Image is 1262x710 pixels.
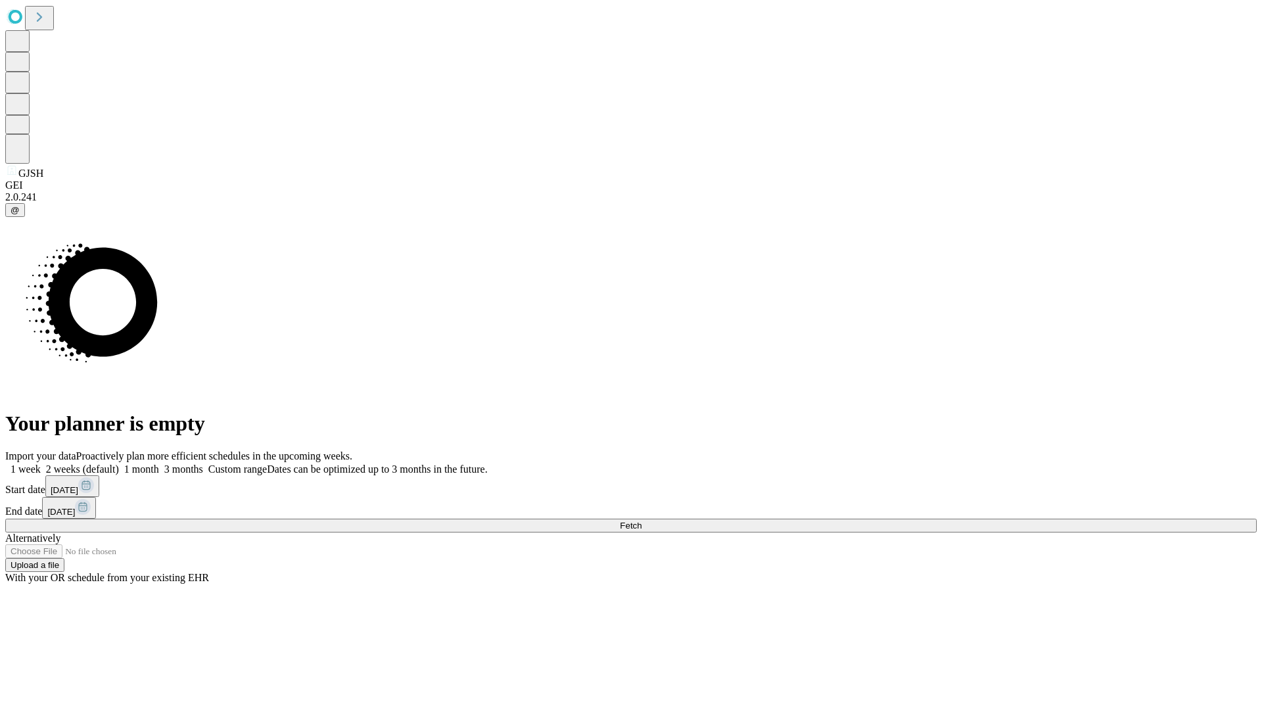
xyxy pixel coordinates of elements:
button: Upload a file [5,558,64,572]
h1: Your planner is empty [5,412,1257,436]
span: Dates can be optimized up to 3 months in the future. [267,463,487,475]
button: @ [5,203,25,217]
span: 2 weeks (default) [46,463,119,475]
span: [DATE] [47,507,75,517]
span: 1 month [124,463,159,475]
span: 1 week [11,463,41,475]
button: [DATE] [42,497,96,519]
span: Fetch [620,521,642,531]
span: Alternatively [5,532,60,544]
span: GJSH [18,168,43,179]
span: [DATE] [51,485,78,495]
span: With your OR schedule from your existing EHR [5,572,209,583]
span: Import your data [5,450,76,461]
div: 2.0.241 [5,191,1257,203]
span: 3 months [164,463,203,475]
div: GEI [5,179,1257,191]
button: Fetch [5,519,1257,532]
div: End date [5,497,1257,519]
div: Start date [5,475,1257,497]
span: Proactively plan more efficient schedules in the upcoming weeks. [76,450,352,461]
span: Custom range [208,463,267,475]
span: @ [11,205,20,215]
button: [DATE] [45,475,99,497]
